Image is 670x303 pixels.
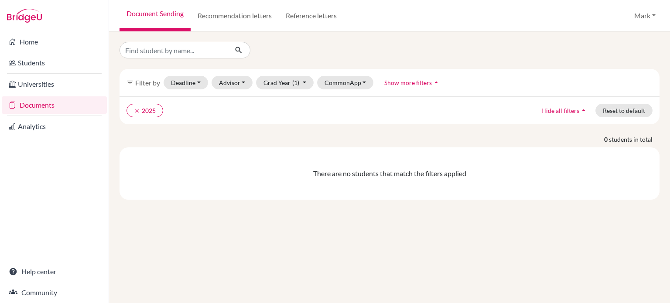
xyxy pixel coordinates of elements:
[317,76,374,89] button: CommonApp
[630,7,660,24] button: Mark
[432,78,441,87] i: arrow_drop_up
[534,104,595,117] button: Hide all filtersarrow_drop_up
[7,9,42,23] img: Bridge-U
[2,118,107,135] a: Analytics
[2,263,107,280] a: Help center
[120,42,228,58] input: Find student by name...
[123,168,656,179] div: There are no students that match the filters applied
[541,107,579,114] span: Hide all filters
[126,104,163,117] button: clear2025
[2,75,107,93] a: Universities
[164,76,208,89] button: Deadline
[256,76,314,89] button: Grad Year(1)
[2,33,107,51] a: Home
[604,135,609,144] strong: 0
[212,76,253,89] button: Advisor
[292,79,299,86] span: (1)
[2,54,107,71] a: Students
[134,108,140,114] i: clear
[2,96,107,114] a: Documents
[595,104,653,117] button: Reset to default
[579,106,588,115] i: arrow_drop_up
[609,135,660,144] span: students in total
[135,78,160,87] span: Filter by
[384,79,432,86] span: Show more filters
[377,76,448,89] button: Show more filtersarrow_drop_up
[126,79,133,86] i: filter_list
[2,284,107,301] a: Community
